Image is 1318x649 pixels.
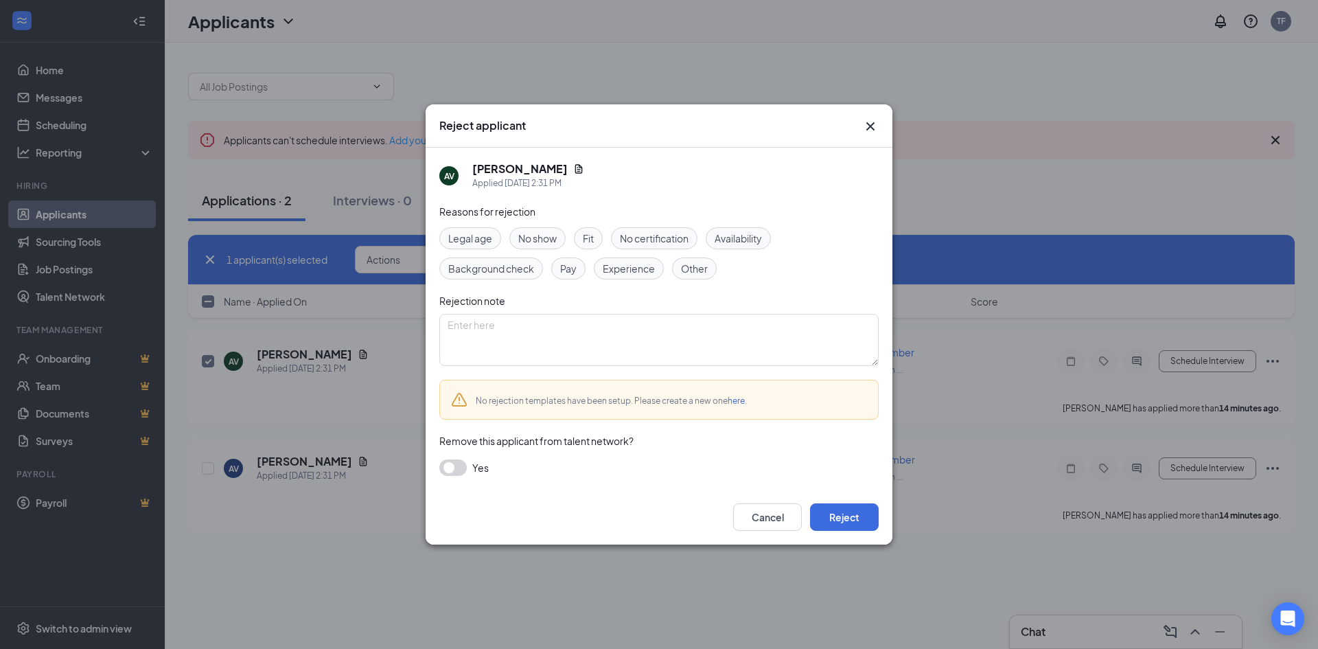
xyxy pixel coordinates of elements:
[439,205,535,218] span: Reasons for rejection
[715,231,762,246] span: Availability
[862,118,879,135] svg: Cross
[862,118,879,135] button: Close
[472,161,568,177] h5: [PERSON_NAME]
[444,170,454,182] div: AV
[518,231,557,246] span: No show
[560,261,577,276] span: Pay
[733,503,802,531] button: Cancel
[439,118,526,133] h3: Reject applicant
[810,503,879,531] button: Reject
[583,231,594,246] span: Fit
[472,459,489,476] span: Yes
[620,231,689,246] span: No certification
[603,261,655,276] span: Experience
[1271,602,1304,635] div: Open Intercom Messenger
[476,396,747,406] span: No rejection templates have been setup. Please create a new one .
[472,177,584,190] div: Applied [DATE] 2:31 PM
[573,163,584,174] svg: Document
[728,396,745,406] a: here
[439,435,634,447] span: Remove this applicant from talent network?
[448,261,534,276] span: Background check
[439,295,505,307] span: Rejection note
[681,261,708,276] span: Other
[451,391,467,408] svg: Warning
[448,231,492,246] span: Legal age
